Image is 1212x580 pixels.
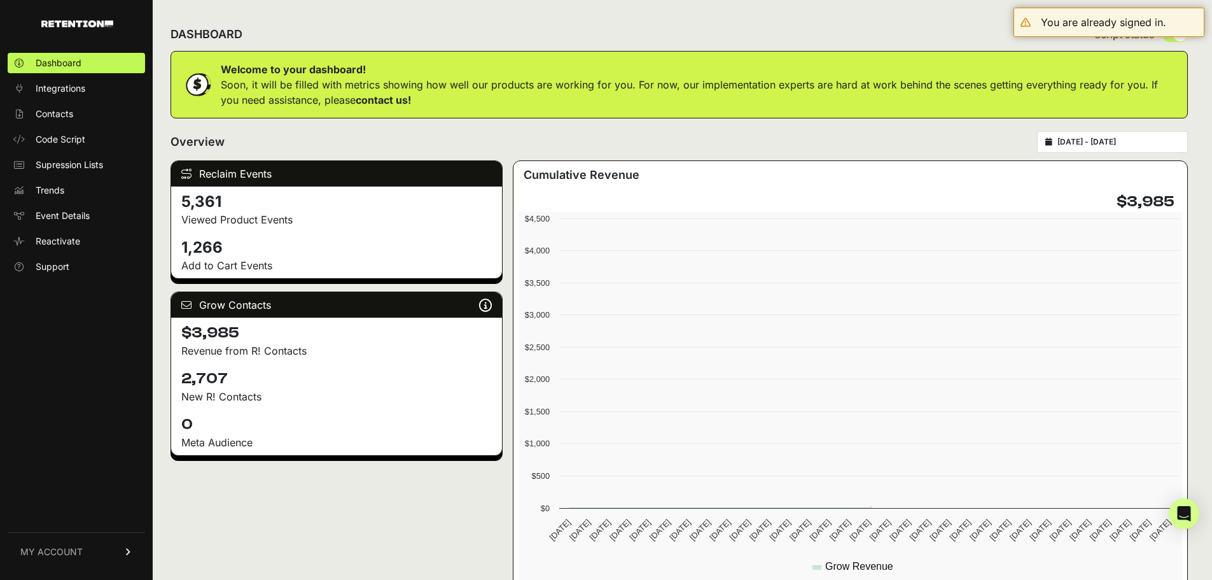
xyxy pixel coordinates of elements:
text: [DATE] [988,518,1013,542]
a: Reactivate [8,231,145,251]
span: Event Details [36,209,90,222]
a: MY ACCOUNT [8,532,145,571]
div: Meta Audience [181,435,492,450]
div: Reclaim Events [171,161,502,187]
a: Dashboard [8,53,145,73]
p: Viewed Product Events [181,212,492,227]
text: [DATE] [828,518,853,542]
img: dollar-coin-05c43ed7efb7bc0c12610022525b4bbbb207c7efeef5aecc26f025e68dcafac9.png [181,69,213,101]
strong: Welcome to your dashboard! [221,63,366,76]
a: Support [8,257,145,277]
text: [DATE] [888,518,913,542]
span: Contacts [36,108,73,120]
h4: 5,361 [181,192,492,212]
text: $1,000 [525,439,550,448]
a: Trends [8,180,145,201]
text: [DATE] [808,518,833,542]
text: [DATE] [1048,518,1073,542]
a: Event Details [8,206,145,226]
text: $4,000 [525,246,550,255]
text: $1,500 [525,407,550,416]
text: [DATE] [968,518,993,542]
text: [DATE] [728,518,753,542]
text: [DATE] [1128,518,1153,542]
p: New R! Contacts [181,389,492,404]
div: Open Intercom Messenger [1169,499,1199,529]
text: [DATE] [908,518,933,542]
text: $3,000 [525,310,550,320]
span: Reactivate [36,235,80,248]
div: Grow Contacts [171,292,502,318]
text: $3,500 [525,278,550,288]
text: [DATE] [588,518,613,542]
text: [DATE] [548,518,573,542]
text: [DATE] [768,518,793,542]
text: [DATE] [928,518,952,542]
text: [DATE] [628,518,653,542]
h3: Cumulative Revenue [524,166,639,184]
span: Supression Lists [36,159,103,171]
h2: DASHBOARD [171,25,242,43]
p: Add to Cart Events [181,258,492,273]
p: Revenue from R! Contacts [181,343,492,358]
h4: 1,266 [181,237,492,258]
h4: 0 [181,414,492,435]
text: [DATE] [948,518,973,542]
text: [DATE] [1088,518,1113,542]
text: $0 [541,504,550,513]
text: [DATE] [1028,518,1053,542]
a: Contacts [8,104,145,124]
img: Retention.com [41,20,113,27]
text: [DATE] [1148,518,1173,542]
a: Integrations [8,78,145,99]
span: Dashboard [36,57,81,69]
text: [DATE] [1108,518,1133,542]
text: [DATE] [688,518,713,542]
text: [DATE] [1008,518,1033,542]
text: [DATE] [1068,518,1093,542]
span: Integrations [36,82,85,95]
span: Support [36,260,69,273]
span: Code Script [36,133,85,146]
a: Code Script [8,129,145,150]
span: MY ACCOUNT [20,546,83,558]
text: [DATE] [708,518,733,542]
h4: 2,707 [181,369,492,389]
span: Trends [36,184,64,197]
text: [DATE] [848,518,873,542]
text: [DATE] [748,518,772,542]
text: [DATE] [608,518,632,542]
text: Grow Revenue [825,561,893,572]
text: [DATE] [668,518,693,542]
p: Soon, it will be filled with metrics showing how well our products are working for you. For now, ... [221,77,1177,108]
text: [DATE] [788,518,812,542]
text: $2,500 [525,343,550,352]
text: [DATE] [648,518,672,542]
text: $4,500 [525,214,550,223]
text: [DATE] [868,518,893,542]
h2: Overview [171,133,225,151]
text: $2,000 [525,374,550,384]
h4: $3,985 [1117,192,1174,212]
h4: $3,985 [181,323,492,343]
text: $500 [532,471,550,481]
a: contact us! [356,94,411,106]
text: [DATE] [568,518,592,542]
a: Supression Lists [8,155,145,175]
div: You are already signed in. [1041,15,1166,30]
